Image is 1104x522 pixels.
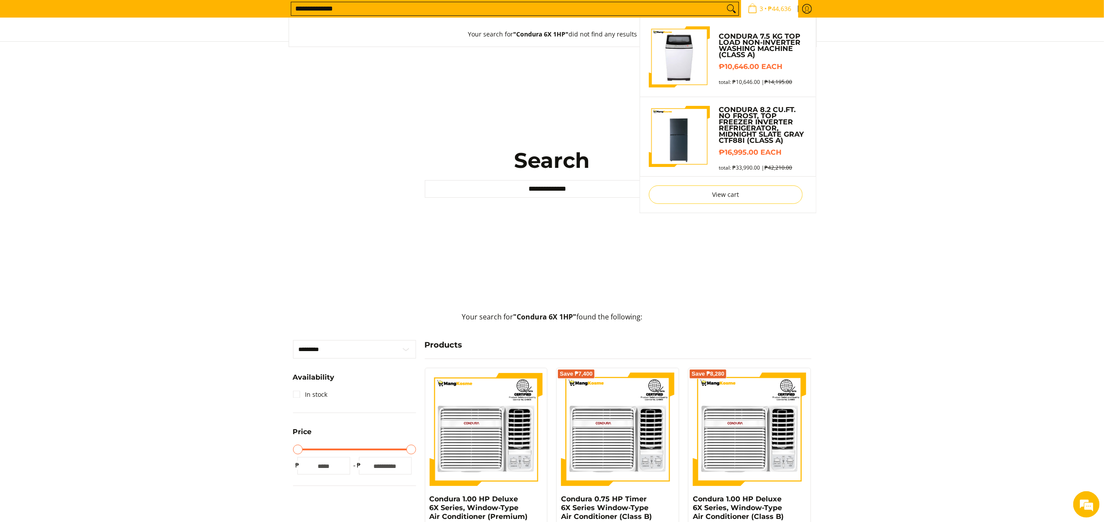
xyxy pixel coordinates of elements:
s: ₱42,210.00 [764,164,792,171]
span: ₱ [293,461,302,470]
img: Condura 1.00 HP Deluxe 6X Series, Window-Type Air Conditioner (Class B) [693,373,806,486]
img: Default Title Condura 8.2 Cu.Ft. No Frost, Top Freezer Inverter Refrigerator, Midnight Slate Gray... [649,106,710,167]
h6: ₱16,995.00 each [719,148,807,157]
span: total: ₱10,646.00 | [719,79,792,85]
span: ₱ [355,461,363,470]
a: Condura 8.2 Cu.Ft. No Frost, Top Freezer Inverter Refrigerator, Midnight Slate Gray CTF88i (Class A) [719,107,807,144]
summary: Open [293,428,312,442]
span: total: ₱33,990.00 | [719,164,792,171]
a: Condura 0.75 HP Timer 6X Series Window-Type Air Conditioner (Class B) [561,495,652,521]
button: Your search for"Condura 6X 1HP"did not find any results [459,22,646,47]
span: Save ₱7,400 [560,371,593,377]
span: 3 [759,6,765,12]
span: Save ₱8,280 [691,371,724,377]
h1: Search [425,147,680,174]
a: Condura 1.00 HP Deluxe 6X Series, Window-Type Air Conditioner (Premium) [430,495,528,521]
span: Availability [293,374,335,381]
img: Condura 0.75 HP Timer 6X Series Window-Type Air Conditioner (Class B) [561,373,674,486]
img: condura-7.5kg-topload-non-inverter-washing-machine-class-c-full-view-mang-kosme [651,26,708,88]
p: Your search for found the following: [293,312,811,331]
s: ₱14,195.00 [764,78,792,86]
a: View cart [649,185,803,204]
h6: ₱10,646.00 each [719,62,807,71]
a: In stock [293,388,328,402]
span: • [745,4,794,14]
a: Condura 7.5 KG Top Load Non-Inverter Washing Machine (Class A) [719,33,807,58]
strong: "Condura 6X 1HP" [513,312,576,322]
h4: Products [425,340,811,350]
strong: "Condura 6X 1HP" [513,30,568,38]
button: Search [724,2,738,15]
span: ₱44,636 [767,6,793,12]
ul: Sub Menu [640,18,816,213]
img: Condura 1.00 HP Deluxe 6X Series, Window-Type Air Conditioner (Premium) [430,373,543,486]
a: Condura 1.00 HP Deluxe 6X Series, Window-Type Air Conditioner (Class B) [693,495,784,521]
summary: Open [293,374,335,388]
span: Price [293,428,312,435]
